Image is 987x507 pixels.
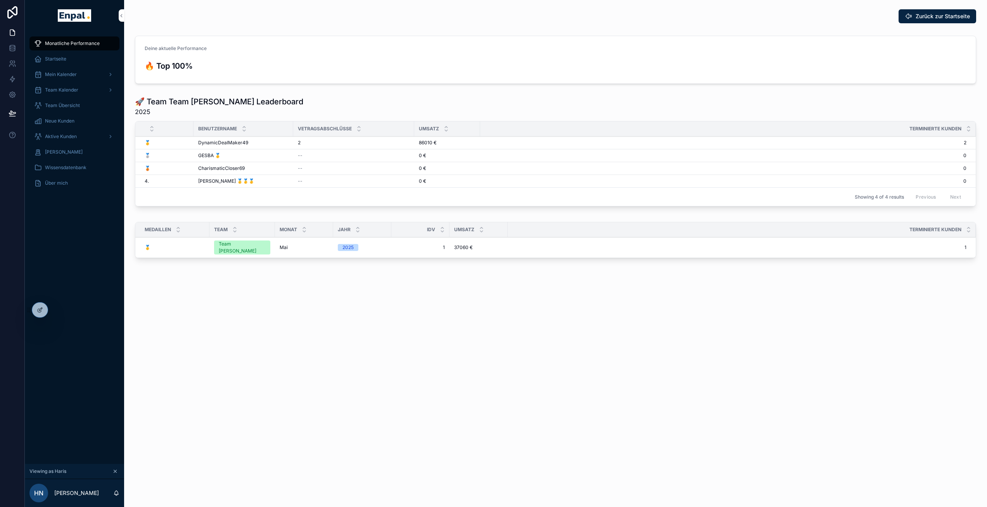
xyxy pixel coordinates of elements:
span: GESBA 🥇 [198,152,221,159]
a: Neue Kunden [29,114,119,128]
span: Terminierte Kunden [909,126,961,132]
span: HN [34,488,43,498]
span: Mein Kalender [45,71,77,78]
span: Zurück zur Startseite [916,12,970,20]
a: -- [298,152,410,159]
a: DynamicDealMaker49 [198,140,289,146]
div: Team [PERSON_NAME] [219,241,266,254]
span: Benutzername [198,126,237,132]
span: [PERSON_NAME] [45,149,83,155]
span: 1 [396,244,445,251]
span: 37060 € [454,244,473,251]
a: 2 [298,140,410,146]
a: 0 € [419,178,475,184]
span: DynamicDealMaker49 [198,140,248,146]
a: Wissensdatenbank [29,161,119,175]
a: -- [298,178,410,184]
span: Wissensdatenbank [45,164,86,171]
a: 🥈 [145,152,189,159]
a: Über mich [29,176,119,190]
span: Monatliche Performance [45,40,100,47]
a: 2 [480,140,966,146]
span: Startseite [45,56,66,62]
span: 🥉 [145,165,150,171]
span: IDV [427,227,435,233]
a: [PERSON_NAME] 🥇🥇🥇 [198,178,289,184]
a: Monatliche Performance [29,36,119,50]
a: 0 [480,178,966,184]
span: 0 € [419,165,426,171]
span: Jahr [338,227,351,233]
a: 0 [480,152,966,159]
div: scrollable content [25,31,124,200]
span: Umsatz [419,126,439,132]
span: Team Übersicht [45,102,80,109]
span: Umsatz [454,227,474,233]
a: Mein Kalender [29,67,119,81]
a: Team Kalender [29,83,119,97]
span: Team Kalender [45,87,78,93]
span: Neue Kunden [45,118,74,124]
span: 0 € [419,178,426,184]
span: 2 [298,140,301,146]
span: Team [214,227,228,233]
a: 0 € [419,165,475,171]
span: Mai [280,244,288,251]
span: Showing 4 of 4 results [855,194,904,200]
img: App logo [58,9,91,22]
a: 0 [480,165,966,171]
span: 🥇 [145,140,150,146]
a: 🥉 [145,165,189,171]
span: -- [298,152,302,159]
h3: 🔥 Top 100% [145,60,346,72]
span: Terminierte Kunden [909,227,961,233]
a: GESBA 🥇 [198,152,289,159]
span: Deine aktuelle Performance [145,45,207,51]
a: 86010 € [419,140,475,146]
a: 0 € [419,152,475,159]
a: Team Übersicht [29,99,119,112]
a: -- [298,165,410,171]
div: 2025 [342,244,354,251]
a: Startseite [29,52,119,66]
span: 1 [508,244,966,251]
span: Monat [280,227,297,233]
span: 🥈 [145,152,150,159]
span: 4. [145,178,149,184]
button: Zurück zur Startseite [899,9,976,23]
span: 0 € [419,152,426,159]
span: Vetragsabschlüsse [298,126,352,132]
p: [PERSON_NAME] [54,489,99,497]
a: CharismaticCloser69 [198,165,289,171]
a: 🥇 [145,140,189,146]
a: 4. [145,178,189,184]
span: Über mich [45,180,68,186]
a: [PERSON_NAME] [29,145,119,159]
span: 2025 [135,107,303,116]
span: CharismaticCloser69 [198,165,245,171]
span: Aktive Kunden [45,133,77,140]
span: Viewing as Haris [29,468,66,474]
span: [PERSON_NAME] 🥇🥇🥇 [198,178,254,184]
span: 86010 € [419,140,437,146]
span: Medaillen [145,227,171,233]
a: Aktive Kunden [29,130,119,144]
span: 🥇 [145,244,150,251]
span: -- [298,165,302,171]
h1: 🚀 Team Team [PERSON_NAME] Leaderboard [135,96,303,107]
span: -- [298,178,302,184]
